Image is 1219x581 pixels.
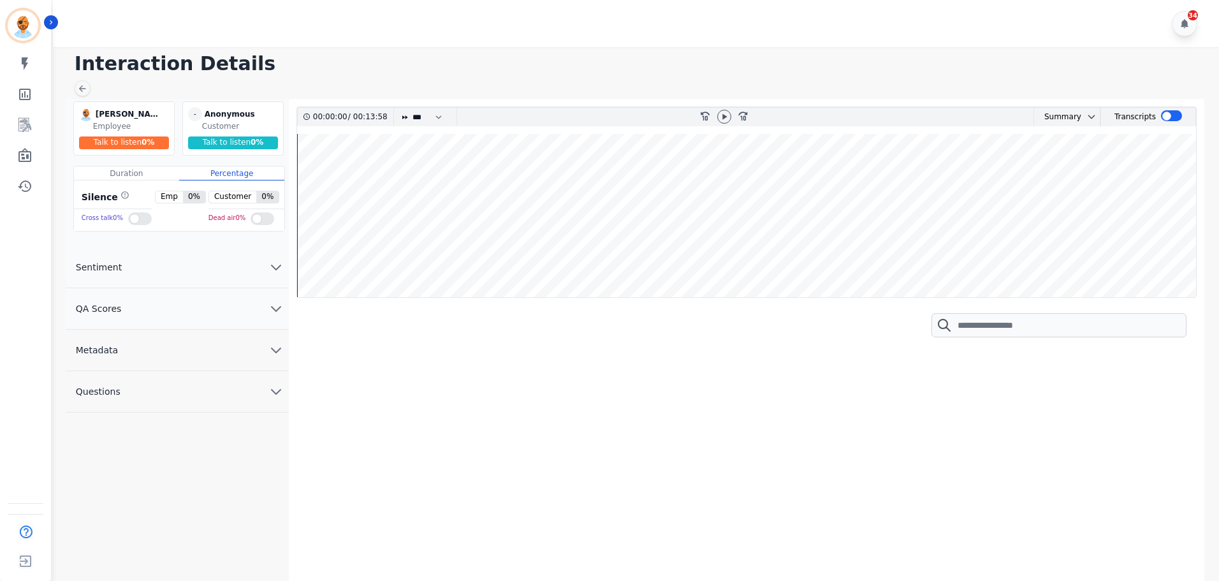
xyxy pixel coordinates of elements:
[66,330,289,371] button: Metadata chevron down
[313,108,348,126] div: 00:00:00
[66,385,131,398] span: Questions
[79,136,170,149] div: Talk to listen
[156,191,183,203] span: Emp
[66,302,132,315] span: QA Scores
[251,138,263,147] span: 0 %
[1034,108,1081,126] div: Summary
[93,121,172,131] div: Employee
[66,371,289,413] button: Questions chevron down
[179,166,284,180] div: Percentage
[268,260,284,275] svg: chevron down
[188,136,279,149] div: Talk to listen
[351,108,386,126] div: 00:13:58
[96,107,159,121] div: [PERSON_NAME]
[256,191,279,203] span: 0 %
[66,247,289,288] button: Sentiment chevron down
[202,121,281,131] div: Customer
[268,384,284,399] svg: chevron down
[1081,112,1097,122] button: chevron down
[79,191,129,203] div: Silence
[188,107,202,121] span: -
[142,138,154,147] span: 0 %
[66,261,132,274] span: Sentiment
[1086,112,1097,122] svg: chevron down
[209,191,256,203] span: Customer
[268,342,284,358] svg: chevron down
[1188,10,1198,20] div: 34
[268,301,284,316] svg: chevron down
[75,52,1206,75] h1: Interaction Details
[66,288,289,330] button: QA Scores chevron down
[205,107,268,121] div: Anonymous
[313,108,391,126] div: /
[8,10,38,41] img: Bordered avatar
[183,191,205,203] span: 0 %
[208,209,245,228] div: Dead air 0 %
[82,209,123,228] div: Cross talk 0 %
[1114,108,1156,126] div: Transcripts
[74,166,179,180] div: Duration
[66,344,128,357] span: Metadata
